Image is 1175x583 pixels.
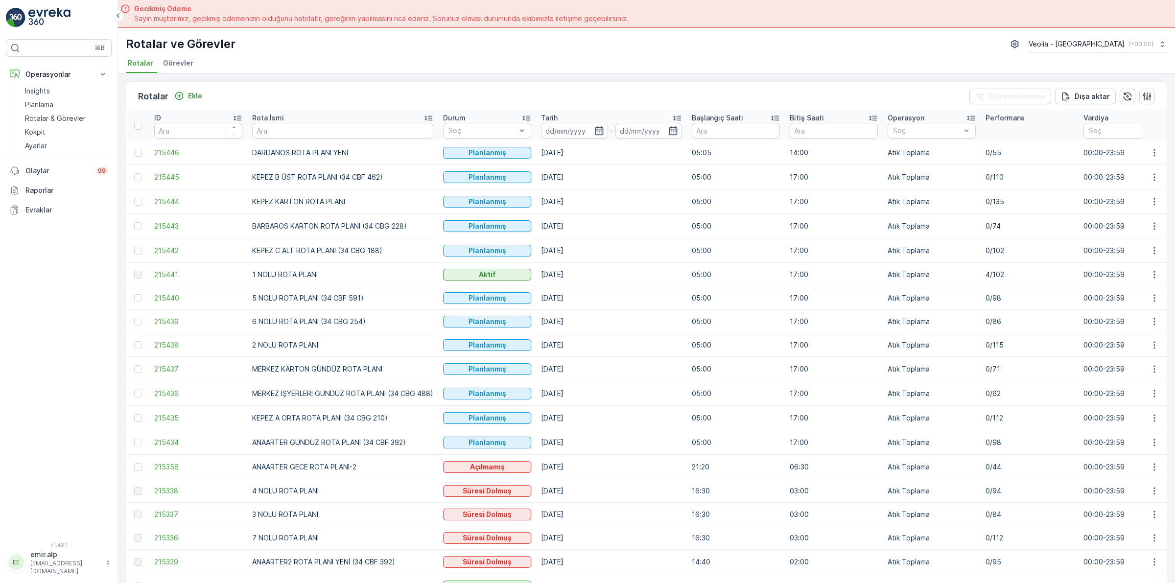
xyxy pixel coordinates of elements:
a: Rotalar & Görevler [21,112,112,125]
p: Açılmamış [470,462,505,472]
td: Atık Toplama [883,479,981,503]
td: 17:00 [785,263,883,286]
a: 215439 [154,317,242,326]
span: 215435 [154,413,242,423]
p: Planlanmış [469,293,506,303]
p: Planlanmış [469,317,506,326]
td: 0/84 [981,503,1079,526]
p: Seç [893,126,961,136]
p: Aktif [479,270,496,280]
p: ID [154,113,161,123]
td: 02:00 [785,550,883,574]
p: Olaylar [25,166,90,176]
td: 05:00 [687,310,785,333]
td: 0/135 [981,189,1079,214]
td: Atık Toplama [883,310,981,333]
td: 17:00 [785,214,883,238]
input: dd/mm/yyyy [541,123,608,139]
p: Rotalar ve Görevler [126,36,235,52]
td: 05:00 [687,381,785,406]
td: ANAARTER GECE ROTA PLANI-2 [247,455,438,479]
a: 215446 [154,148,242,158]
p: Seç [1089,126,1156,136]
td: Atık Toplama [883,238,981,263]
td: 05:00 [687,430,785,455]
td: 0/55 [981,140,1079,165]
td: 03:00 [785,479,883,503]
button: Planlanmış [443,363,531,375]
button: Planlanmış [443,339,531,351]
button: Açılmamış [443,461,531,473]
td: Atık Toplama [883,381,981,406]
td: 17:00 [785,189,883,214]
button: Dışa aktar [1055,89,1116,104]
td: 2 NOLU ROTA PLANI [247,333,438,357]
a: 215337 [154,510,242,519]
p: ( +03:00 ) [1128,40,1153,48]
td: Atık Toplama [883,357,981,381]
td: 17:00 [785,406,883,430]
td: 0/112 [981,406,1079,430]
td: Atık Toplama [883,333,981,357]
td: BARBAROS KARTON ROTA PLANI (34 CBG 228) [247,214,438,238]
input: dd/mm/yyyy [615,123,682,139]
td: 0/98 [981,430,1079,455]
td: 17:00 [785,310,883,333]
td: Atık Toplama [883,406,981,430]
p: ⌘B [95,44,105,52]
td: [DATE] [536,214,687,238]
p: Raporlar [25,186,108,195]
button: Planlanmış [443,412,531,424]
p: Operasyon [888,113,924,123]
td: 0/71 [981,357,1079,381]
td: 5 NOLU ROTA PLANI (34 CBF 591) [247,286,438,310]
button: Veolia - [GEOGRAPHIC_DATA](+03:00) [1029,36,1167,52]
p: - [610,125,613,137]
button: Ekle [170,90,206,102]
div: Toggle Row Selected [134,247,142,255]
td: 3 NOLU ROTA PLANI [247,503,438,526]
td: 05:00 [687,189,785,214]
span: Rotalar [128,58,153,68]
td: [DATE] [536,189,687,214]
a: Insights [21,84,112,98]
a: Raporlar [6,181,112,200]
button: Planlanmış [443,437,531,448]
div: EE [8,555,24,570]
span: v 1.48.1 [6,542,112,548]
td: 03:00 [785,503,883,526]
button: Planlanmış [443,292,531,304]
a: 215444 [154,197,242,207]
input: Ara [252,123,433,139]
a: 215434 [154,438,242,447]
p: Planlanmış [469,172,506,182]
p: emir.alp [30,550,101,560]
td: 16:30 [687,526,785,550]
a: 215443 [154,221,242,231]
td: 05:00 [687,238,785,263]
td: KEPEZ KARTON ROTA PLANI [247,189,438,214]
td: Atık Toplama [883,214,981,238]
td: KEPEZ A ORTA ROTA PLANI (34 CBG 210) [247,406,438,430]
a: 215356 [154,462,242,472]
p: Süresi Dolmuş [463,533,512,543]
button: Operasyonlar [6,65,112,84]
p: Planlanmış [469,364,506,374]
button: Planlanmış [443,171,531,183]
td: [DATE] [536,503,687,526]
div: Toggle Row Selected [134,318,142,326]
td: [DATE] [536,550,687,574]
p: Planlama [25,100,53,110]
td: 4 NOLU ROTA PLANI [247,479,438,503]
td: ANAARTER GÜNDÜZ ROTA PLANI (34 CBF 392) [247,430,438,455]
td: MERKEZ KARTON GÜNDÜZ ROTA PLANI [247,357,438,381]
p: Vardiya [1083,113,1108,123]
span: 215329 [154,557,242,567]
span: 215438 [154,340,242,350]
td: Atık Toplama [883,140,981,165]
td: [DATE] [536,406,687,430]
p: Performans [986,113,1025,123]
